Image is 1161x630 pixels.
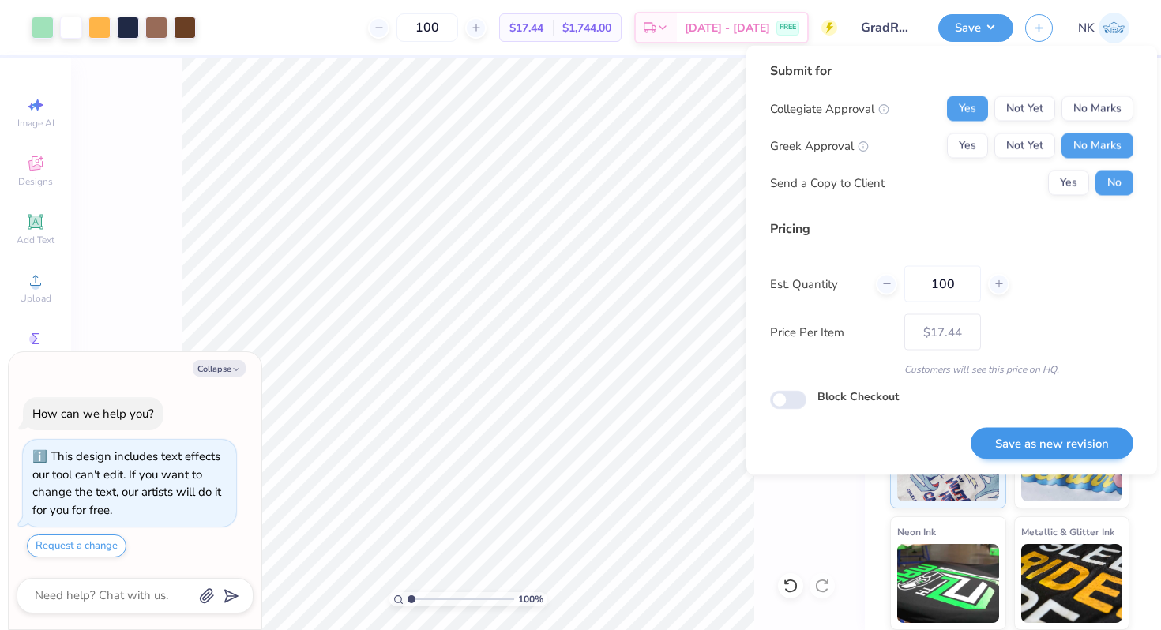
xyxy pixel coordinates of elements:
[947,133,988,159] button: Yes
[971,427,1133,459] button: Save as new revision
[897,523,936,540] span: Neon Ink
[27,534,126,557] button: Request a change
[32,448,221,518] div: This design includes text effects our tool can't edit. If you want to change the text, our artist...
[18,175,53,188] span: Designs
[518,592,543,606] span: 100 %
[904,266,981,302] input: – –
[770,174,885,192] div: Send a Copy to Client
[770,137,869,155] div: Greek Approval
[994,133,1055,159] button: Not Yet
[396,13,458,42] input: – –
[1078,19,1095,37] span: NK
[20,292,51,305] span: Upload
[770,323,892,341] label: Price Per Item
[770,362,1133,377] div: Customers will see this price on HQ.
[1021,544,1123,623] img: Metallic & Glitter Ink
[562,20,611,36] span: $1,744.00
[780,22,796,33] span: FREE
[17,117,54,129] span: Image AI
[770,275,864,293] label: Est. Quantity
[1048,171,1089,196] button: Yes
[32,406,154,422] div: How can we help you?
[947,96,988,122] button: Yes
[770,99,889,118] div: Collegiate Approval
[1061,133,1133,159] button: No Marks
[1095,171,1133,196] button: No
[897,544,999,623] img: Neon Ink
[849,12,926,43] input: Untitled Design
[685,20,770,36] span: [DATE] - [DATE]
[1078,13,1129,43] a: NK
[1021,523,1114,540] span: Metallic & Glitter Ink
[509,20,543,36] span: $17.44
[1061,96,1133,122] button: No Marks
[770,219,1133,238] div: Pricing
[1099,13,1129,43] img: Nasrullah Khan
[193,360,246,377] button: Collapse
[770,62,1133,81] div: Submit for
[17,234,54,246] span: Add Text
[994,96,1055,122] button: Not Yet
[938,14,1013,42] button: Save
[817,388,899,405] label: Block Checkout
